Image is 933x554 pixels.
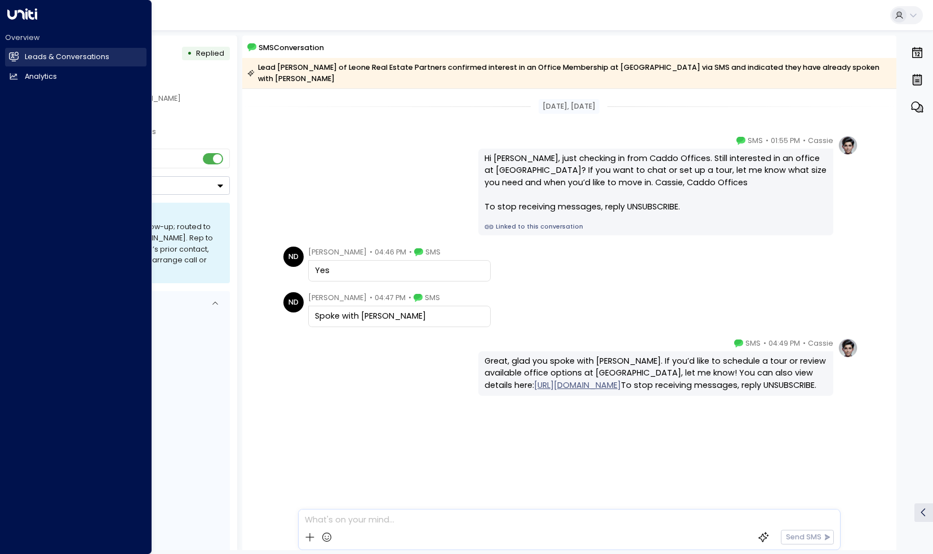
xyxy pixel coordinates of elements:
span: • [803,338,806,349]
a: Leads & Conversations [5,48,146,66]
span: SMS [425,247,441,258]
div: Great, glad you spoke with [PERSON_NAME]. If you’d like to schedule a tour or review available of... [485,355,827,392]
div: Yes [315,265,484,277]
h2: Leads & Conversations [25,52,109,62]
div: ND [283,247,304,267]
span: • [370,292,372,303]
span: 04:46 PM [375,247,406,258]
span: • [409,247,412,258]
span: • [370,247,372,258]
span: SMS [748,135,763,146]
span: • [408,292,411,303]
img: profile-logo.png [838,135,858,155]
span: 01:55 PM [771,135,800,146]
span: Cassie [808,135,833,146]
div: [DATE], [DATE] [539,99,599,114]
span: SMS [425,292,440,303]
span: • [763,338,766,349]
div: Lead [PERSON_NAME] of Leone Real Estate Partners confirmed interest in an Office Membership at [G... [247,62,890,84]
span: • [803,135,806,146]
span: SMS Conversation [259,42,324,53]
h2: Overview [5,33,146,43]
a: [URL][DOMAIN_NAME] [534,379,621,392]
span: [PERSON_NAME] [308,292,367,303]
span: 04:49 PM [768,338,800,349]
a: Analytics [5,68,146,86]
a: Linked to this conversation [485,222,827,231]
img: profile-logo.png [838,338,858,358]
span: [PERSON_NAME] [308,247,367,258]
h2: Analytics [25,72,57,82]
span: Cassie [808,338,833,349]
span: 04:47 PM [375,292,406,303]
span: Replied [196,48,224,58]
span: • [766,135,768,146]
div: Hi [PERSON_NAME], just checking in from Caddo Offices. Still interested in an office at [GEOGRAPH... [485,153,827,213]
div: ND [283,292,304,312]
div: Spoke with [PERSON_NAME] [315,310,484,323]
span: SMS [745,338,761,349]
div: • [187,44,192,62]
